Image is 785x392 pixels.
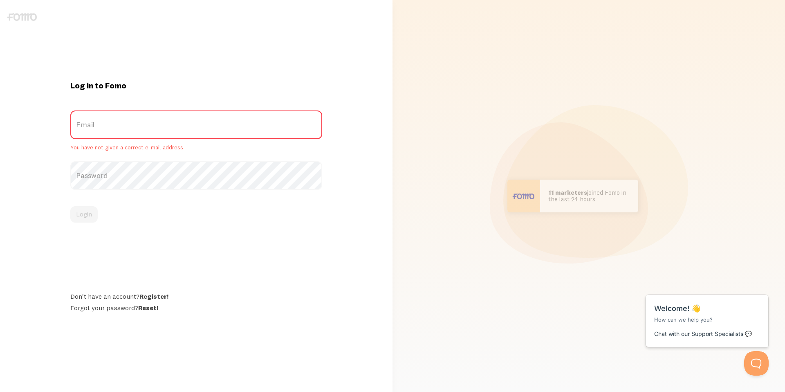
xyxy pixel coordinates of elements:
[70,144,322,151] span: You have not given a correct e-mail address
[70,304,322,312] div: Forgot your password?
[641,274,773,351] iframe: Help Scout Beacon - Messages and Notifications
[139,292,168,300] a: Register!
[744,351,769,376] iframe: Help Scout Beacon - Open
[7,13,37,21] img: fomo-logo-gray-b99e0e8ada9f9040e2984d0d95b3b12da0074ffd48d1e5cb62ac37fc77b0b268.svg
[70,80,322,91] h1: Log in to Fomo
[548,189,630,203] p: joined Fomo in the last 24 hours
[138,304,158,312] a: Reset!
[548,189,587,196] b: 11 marketers
[70,292,322,300] div: Don't have an account?
[507,180,540,212] img: User avatar
[70,110,322,139] label: Email
[70,161,322,190] label: Password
